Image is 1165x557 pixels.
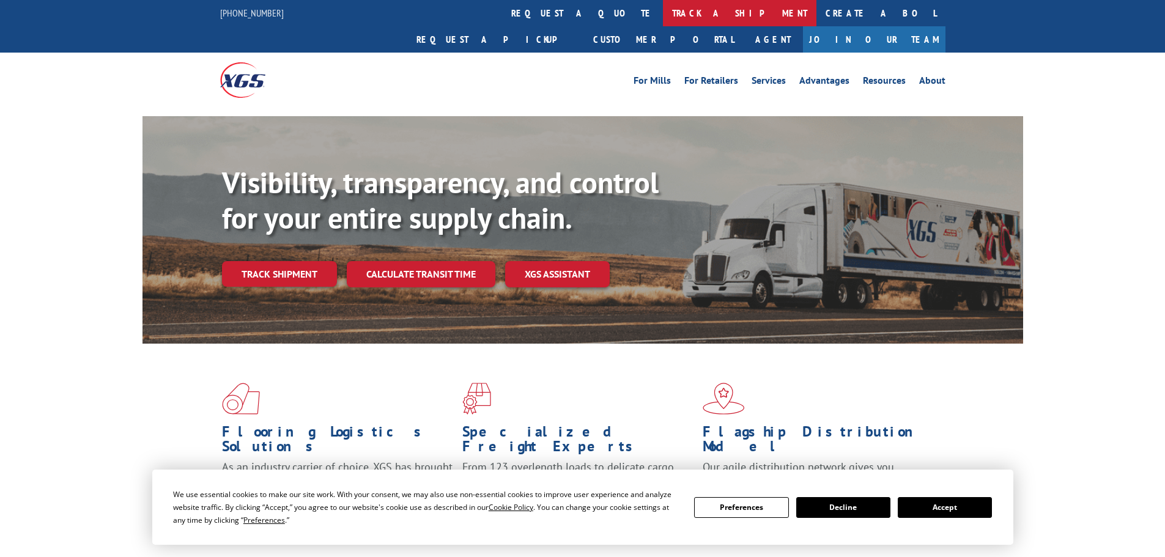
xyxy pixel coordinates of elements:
a: Agent [743,26,803,53]
a: Join Our Team [803,26,945,53]
button: Decline [796,497,890,518]
p: From 123 overlength loads to delicate cargo, our experienced staff knows the best way to move you... [462,460,693,514]
a: XGS ASSISTANT [505,261,610,287]
a: Track shipment [222,261,337,287]
div: We use essential cookies to make our site work. With your consent, we may also use non-essential ... [173,488,679,526]
span: Our agile distribution network gives you nationwide inventory management on demand. [703,460,928,489]
img: xgs-icon-total-supply-chain-intelligence-red [222,383,260,415]
div: Cookie Consent Prompt [152,470,1013,545]
a: Request a pickup [407,26,584,53]
h1: Flooring Logistics Solutions [222,424,453,460]
a: About [919,76,945,89]
span: Cookie Policy [489,502,533,512]
a: Advantages [799,76,849,89]
a: Services [752,76,786,89]
button: Accept [898,497,992,518]
span: Preferences [243,515,285,525]
img: xgs-icon-focused-on-flooring-red [462,383,491,415]
a: Calculate transit time [347,261,495,287]
a: Resources [863,76,906,89]
b: Visibility, transparency, and control for your entire supply chain. [222,163,659,237]
h1: Specialized Freight Experts [462,424,693,460]
img: xgs-icon-flagship-distribution-model-red [703,383,745,415]
a: For Retailers [684,76,738,89]
a: For Mills [634,76,671,89]
h1: Flagship Distribution Model [703,424,934,460]
span: As an industry carrier of choice, XGS has brought innovation and dedication to flooring logistics... [222,460,453,503]
a: [PHONE_NUMBER] [220,7,284,19]
a: Customer Portal [584,26,743,53]
button: Preferences [694,497,788,518]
